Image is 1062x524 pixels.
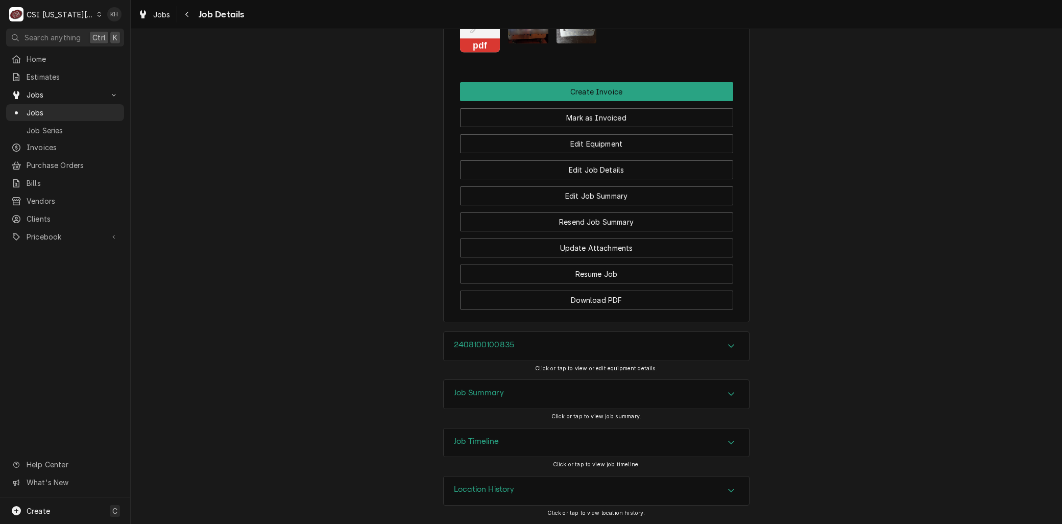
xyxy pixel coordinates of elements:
div: Button Group [460,82,733,309]
button: Download PDF [460,291,733,309]
a: Home [6,51,124,67]
span: Ctrl [92,32,106,43]
div: 2408100100835 [443,331,750,361]
span: Estimates [27,72,119,82]
button: Search anythingCtrlK [6,29,124,46]
div: Accordion Header [444,380,749,409]
span: What's New [27,477,118,488]
span: C [112,506,117,516]
h3: Location History [454,485,515,494]
h3: Job Timeline [454,437,499,446]
span: Job Details [196,8,245,21]
span: Click or tap to view job timeline. [553,461,640,468]
div: Button Group Row [460,127,733,153]
button: Update Attachments [460,239,733,257]
div: KH [107,7,122,21]
span: Jobs [27,89,104,100]
span: Search anything [25,32,81,43]
div: CSI [US_STATE][GEOGRAPHIC_DATA] [27,9,94,20]
h3: Job Summary [454,388,504,398]
div: Accordion Header [444,477,749,505]
a: Go to Pricebook [6,228,124,245]
a: Estimates [6,68,124,85]
h3: 2408100100835 [454,340,514,350]
div: Button Group Row [460,82,733,101]
button: Edit Job Summary [460,186,733,205]
div: Job Summary [443,379,750,409]
span: K [113,32,117,43]
button: Edit Equipment [460,134,733,153]
div: Button Group Row [460,257,733,283]
div: Button Group Row [460,283,733,309]
a: Go to Help Center [6,456,124,473]
span: Purchase Orders [27,160,119,171]
button: Resume Job [460,265,733,283]
div: Button Group Row [460,101,733,127]
div: Location History [443,476,750,506]
button: Create Invoice [460,82,733,101]
span: Vendors [27,196,119,206]
span: Pricebook [27,231,104,242]
span: Jobs [153,9,171,20]
span: Jobs [27,107,119,118]
span: Help Center [27,459,118,470]
a: Clients [6,210,124,227]
a: Bills [6,175,124,192]
button: Navigate back [179,6,196,22]
button: Accordion Details Expand Trigger [444,428,749,457]
span: Click or tap to view location history. [547,510,645,516]
button: Resend Job Summary [460,212,733,231]
a: Vendors [6,193,124,209]
button: Accordion Details Expand Trigger [444,332,749,361]
div: C [9,7,23,21]
div: Kyley Hunnicutt's Avatar [107,7,122,21]
div: Accordion Header [444,428,749,457]
span: Home [27,54,119,64]
a: Jobs [134,6,175,23]
a: Invoices [6,139,124,156]
div: CSI Kansas City's Avatar [9,7,23,21]
span: Bills [27,178,119,188]
span: Invoices [27,142,119,153]
span: Clients [27,213,119,224]
div: Job Timeline [443,428,750,458]
span: Create [27,507,50,515]
button: Accordion Details Expand Trigger [444,477,749,505]
button: Accordion Details Expand Trigger [444,380,749,409]
button: Mark as Invoiced [460,108,733,127]
div: Button Group Row [460,179,733,205]
a: Purchase Orders [6,157,124,174]
span: Click or tap to view or edit equipment details. [535,365,658,372]
div: Button Group Row [460,231,733,257]
a: Jobs [6,104,124,121]
button: Edit Job Details [460,160,733,179]
span: Click or tap to view job summary. [551,413,641,420]
a: Job Series [6,122,124,139]
div: Button Group Row [460,153,733,179]
span: Job Series [27,125,119,136]
div: Button Group Row [460,205,733,231]
a: Go to What's New [6,474,124,491]
a: Go to Jobs [6,86,124,103]
div: Accordion Header [444,332,749,361]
